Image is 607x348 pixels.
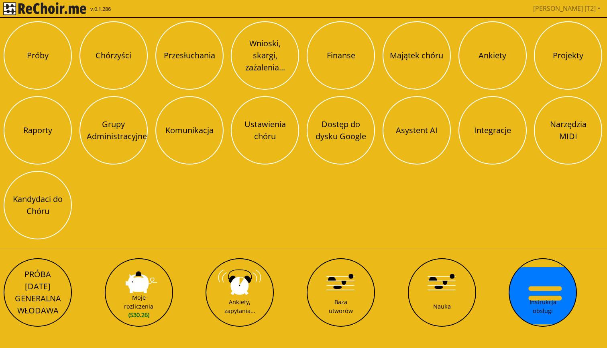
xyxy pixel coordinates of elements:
span: v.0.1.286 [90,5,111,13]
button: Finanse [307,21,375,90]
button: Chórzyści [79,21,148,90]
button: Ankiety [458,21,527,90]
button: Kandydaci do Chóru [4,171,72,239]
button: Dostęp do dysku Google [307,96,375,165]
button: Ankiety, zapytania... [206,258,274,327]
span: (530.26) [124,311,153,319]
button: Próby [4,21,72,90]
button: Moje rozliczenia(530.26) [105,258,173,327]
button: Instrukcja obsługi [509,258,577,327]
button: Nauka [408,258,476,327]
div: Ankiety, zapytania... [224,298,255,315]
a: [PERSON_NAME] [T2] [530,0,604,16]
button: Wnioski, skargi, zażalenia... [231,21,299,90]
button: Ustawienia chóru [231,96,299,165]
button: Narzędzia MIDI [534,96,602,165]
button: Grupy Administracyjne [79,96,148,165]
div: Moje rozliczenia [124,293,153,319]
img: rekłajer mi [3,2,86,15]
button: Baza utworów [307,258,375,327]
button: Asystent AI [383,96,451,165]
button: Raporty [4,96,72,165]
button: Majątek chóru [383,21,451,90]
button: Przesłuchania [155,21,224,90]
button: Komunikacja [155,96,224,165]
button: Integracje [458,96,527,165]
button: PRÓBA [DATE] GENERALNA WŁODAWA [4,258,72,327]
div: Nauka [433,302,451,311]
div: Baza utworów [329,298,353,315]
button: Projekty [534,21,602,90]
div: Instrukcja obsługi [530,298,556,315]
